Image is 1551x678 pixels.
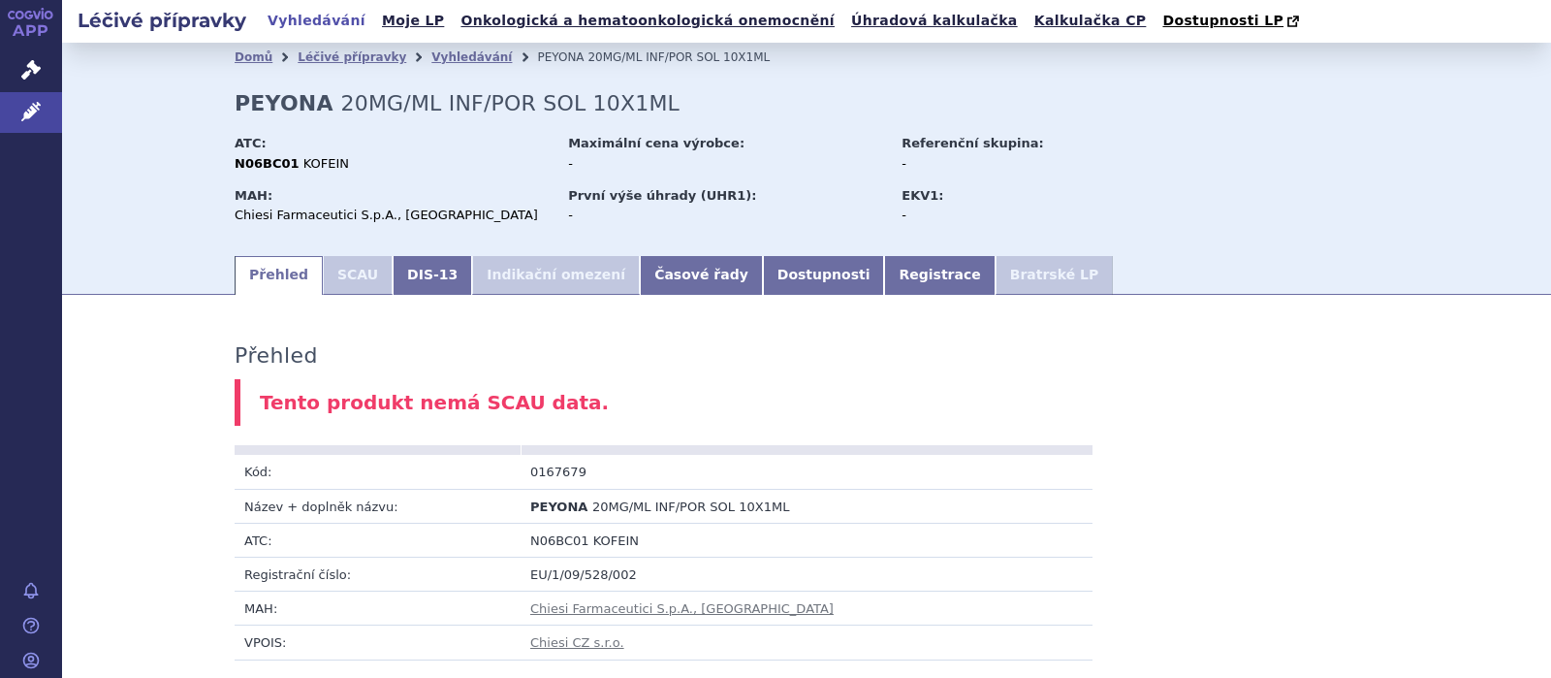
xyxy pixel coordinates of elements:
a: Chiesi CZ s.r.o. [530,635,624,650]
td: MAH: [235,592,521,626]
a: Registrace [884,256,995,295]
strong: Maximální cena výrobce: [568,136,744,150]
h3: Přehled [235,343,318,369]
a: Vyhledávání [431,50,512,64]
td: VPOIS: [235,626,521,660]
span: 20MG/ML INF/POR SOL 10X1ML [341,91,681,115]
div: - [568,207,883,224]
a: Přehled [235,256,323,295]
a: DIS-13 [393,256,472,295]
a: Léčivé přípravky [298,50,406,64]
h2: Léčivé přípravky [62,7,262,34]
td: 0167679 [521,455,807,489]
td: Registrační číslo: [235,558,521,592]
a: Dostupnosti [763,256,885,295]
td: Kód: [235,455,521,489]
td: Název + doplněk názvu: [235,489,521,523]
div: Chiesi Farmaceutici S.p.A., [GEOGRAPHIC_DATA] [235,207,550,224]
a: Vyhledávání [262,8,371,34]
strong: První výše úhrady (UHR1): [568,188,756,203]
a: Kalkulačka CP [1029,8,1153,34]
a: Domů [235,50,272,64]
div: - [902,207,1120,224]
strong: Referenční skupina: [902,136,1043,150]
span: Dostupnosti LP [1162,13,1283,28]
span: PEYONA [530,500,587,514]
a: Onkologická a hematoonkologická onemocnění [455,8,840,34]
div: - [568,155,883,173]
span: N06BC01 [530,533,589,548]
a: Chiesi Farmaceutici S.p.A., [GEOGRAPHIC_DATA] [530,601,834,616]
span: PEYONA [537,50,584,64]
strong: N06BC01 [235,156,300,171]
span: 20MG/ML INF/POR SOL 10X1ML [592,500,790,514]
a: Úhradová kalkulačka [845,8,1024,34]
a: Dostupnosti LP [1156,8,1309,35]
div: - [902,155,1120,173]
span: KOFEIN [303,156,349,171]
span: 20MG/ML INF/POR SOL 10X1ML [587,50,770,64]
td: EU/1/09/528/002 [521,558,1092,592]
a: Časové řady [640,256,763,295]
strong: EKV1: [902,188,943,203]
strong: ATC: [235,136,267,150]
span: KOFEIN [593,533,639,548]
strong: PEYONA [235,91,333,115]
td: ATC: [235,523,521,557]
div: Tento produkt nemá SCAU data. [235,379,1378,427]
a: Moje LP [376,8,450,34]
strong: MAH: [235,188,272,203]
